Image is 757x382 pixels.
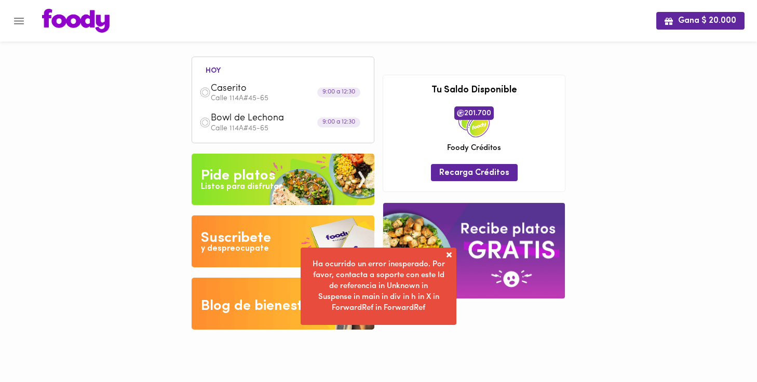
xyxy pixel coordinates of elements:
[201,243,269,255] div: y despreocupate
[439,168,509,178] span: Recarga Créditos
[192,215,374,267] img: Disfruta bajar de peso
[383,203,565,298] img: referral-banner.png
[211,113,330,125] span: Bowl de Lechona
[211,125,367,132] p: Calle 114A#45-65
[42,9,110,33] img: logo.png
[192,278,374,330] img: Blog de bienestar
[192,154,374,206] img: Pide un Platos
[313,261,445,312] span: Ha ocurrido un error inesperado. Por favor, contacta a soporte con este Id de referencia in Unkno...
[431,164,518,181] button: Recarga Créditos
[199,117,211,128] img: dish.png
[211,83,330,95] span: Caserito
[458,106,490,138] img: credits-package.png
[457,110,464,117] img: foody-creditos.png
[447,143,501,154] span: Foody Créditos
[201,296,318,317] div: Blog de bienestar
[391,86,557,96] h3: Tu Saldo Disponible
[199,87,211,98] img: dish.png
[697,322,747,372] iframe: Messagebird Livechat Widget
[454,106,494,120] span: 201.700
[201,228,271,249] div: Suscribete
[6,8,32,34] button: Menu
[317,117,360,127] div: 9:00 a 12:30
[665,16,736,26] span: Gana $ 20.000
[201,166,275,186] div: Pide platos
[201,181,282,193] div: Listos para disfrutar
[211,95,367,102] p: Calle 114A#45-65
[317,88,360,98] div: 9:00 a 12:30
[656,12,745,29] button: Gana $ 20.000
[197,65,229,75] li: hoy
